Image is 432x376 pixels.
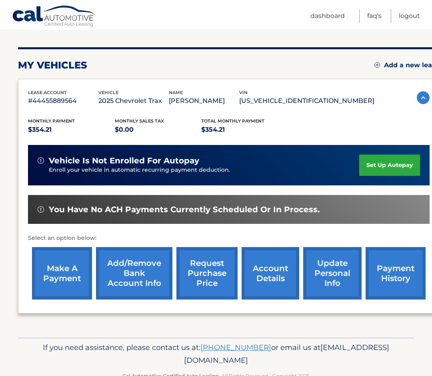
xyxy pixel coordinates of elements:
p: If you need assistance, please contact us at: or email us at [30,341,402,367]
h2: my vehicles [18,59,87,71]
a: update personal info [303,247,362,300]
span: [EMAIL_ADDRESS][DOMAIN_NAME] [184,343,389,365]
p: $0.00 [115,124,202,135]
span: lease account [28,90,67,95]
a: request purchase price [176,247,238,300]
img: add.svg [374,62,380,68]
span: vehicle [98,90,118,95]
a: Logout [399,9,420,23]
a: FAQ's [367,9,382,23]
span: vehicle is not enrolled for autopay [49,156,199,166]
a: account details [242,247,299,300]
a: Dashboard [310,9,345,23]
span: name [169,90,183,95]
a: Add/Remove bank account info [96,247,172,300]
span: You have no ACH payments currently scheduled or in process. [49,205,320,215]
span: Monthly Payment [28,118,75,124]
p: [PERSON_NAME] [169,95,239,107]
a: payment history [366,247,426,300]
p: 2025 Chevrolet Trax [98,95,169,107]
a: [PHONE_NUMBER] [200,343,271,352]
img: accordion-active.svg [417,91,430,104]
a: set up autopay [359,155,420,176]
span: vin [239,90,248,95]
p: [US_VEHICLE_IDENTIFICATION_NUMBER] [239,95,374,107]
span: Monthly sales Tax [115,118,164,124]
p: $354.21 [28,124,115,135]
img: alert-white.svg [38,157,44,164]
p: Enroll your vehicle in automatic recurring payment deduction. [49,166,359,175]
a: Cal Automotive [12,5,96,28]
p: Select an option below: [28,233,430,243]
p: $354.21 [201,124,288,135]
p: #44455889564 [28,95,98,107]
span: Total Monthly Payment [201,118,264,124]
a: make a payment [32,247,92,300]
img: alert-white.svg [38,206,44,213]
